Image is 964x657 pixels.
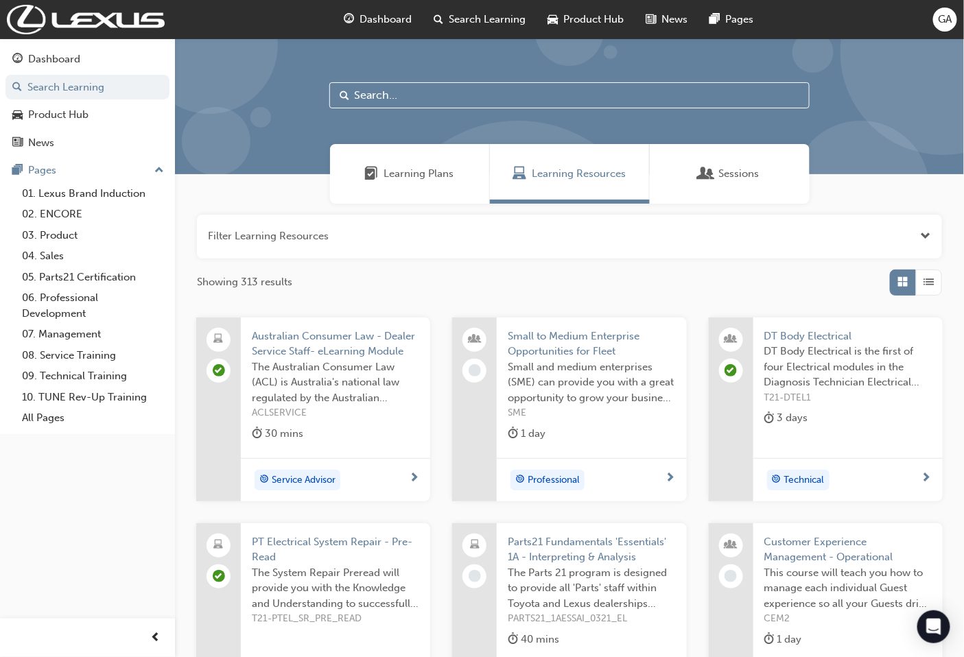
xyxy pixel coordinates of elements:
[272,473,336,488] span: Service Advisor
[508,565,675,612] span: The Parts 21 program is designed to provide all 'Parts' staff within Toyota and Lexus dealerships...
[532,166,626,182] span: Learning Resources
[699,5,765,34] a: pages-iconPages
[5,75,169,100] a: Search Learning
[333,5,423,34] a: guage-iconDashboard
[662,12,688,27] span: News
[12,82,22,94] span: search-icon
[12,53,23,66] span: guage-icon
[764,631,775,648] span: duration-icon
[213,570,225,582] span: learningRecordVerb_COMPLETE-icon
[28,163,56,178] div: Pages
[508,631,518,648] span: duration-icon
[933,8,957,32] button: GA
[28,51,80,67] div: Dashboard
[151,630,161,647] span: prev-icon
[28,135,54,151] div: News
[12,109,23,121] span: car-icon
[16,324,169,345] a: 07. Management
[196,318,430,501] a: Australian Consumer Law - Dealer Service Staff- eLearning ModuleThe Australian Consumer Law (ACL)...
[528,473,580,488] span: Professional
[365,166,379,182] span: Learning Plans
[252,328,419,359] span: Australian Consumer Law - Dealer Service Staff- eLearning Module
[5,130,169,156] a: News
[650,144,810,204] a: SessionsSessions
[764,390,932,406] span: T21-DTEL1
[515,471,525,489] span: target-icon
[214,331,224,348] span: laptop-icon
[764,565,932,612] span: This course will teach you how to manage each individual Guest experience so all your Guests driv...
[16,345,169,366] a: 08. Service Training
[409,473,419,485] span: next-icon
[329,82,810,108] input: Search...
[5,158,169,183] button: Pages
[213,364,225,377] span: learningRecordVerb_PASS-icon
[12,165,23,177] span: pages-icon
[423,5,537,34] a: search-iconSearch Learning
[726,331,736,348] span: people-icon
[340,88,349,104] span: Search
[259,471,269,489] span: target-icon
[666,473,676,485] span: next-icon
[449,12,526,27] span: Search Learning
[252,534,419,565] span: PT Electrical System Repair - Pre-Read
[917,610,950,643] div: Open Intercom Messenger
[252,425,262,442] span: duration-icon
[16,267,169,288] a: 05. Parts21 Certification
[16,204,169,225] a: 02. ENCORE
[508,611,675,627] span: PARTS21_1AESSAI_0321_EL
[764,534,932,565] span: Customer Experience Management - Operational
[16,246,169,267] a: 04. Sales
[764,611,932,627] span: CEM2
[898,274,908,290] span: Grid
[490,144,650,204] a: Learning ResourcesLearning Resources
[452,318,686,501] a: Small to Medium Enterprise Opportunities for FleetSmall and medium enterprises (SME) can provide ...
[764,409,808,427] div: 3 days
[197,274,292,290] span: Showing 313 results
[508,359,675,406] span: Small and medium enterprises (SME) can provide you with a great opportunity to grow your business...
[784,473,825,488] span: Technical
[564,12,624,27] span: Product Hub
[16,225,169,246] a: 03. Product
[646,11,657,28] span: news-icon
[709,318,943,501] a: DT Body ElectricalDT Body Electrical is the first of four Electrical modules in the Diagnosis Tec...
[764,631,802,648] div: 1 day
[330,144,490,204] a: Learning PlansLearning Plans
[252,405,419,421] span: ACLSERVICE
[252,425,303,442] div: 30 mins
[12,137,23,150] span: news-icon
[508,405,675,421] span: SME
[537,5,635,34] a: car-iconProduct Hub
[700,166,714,182] span: Sessions
[16,407,169,429] a: All Pages
[726,12,754,27] span: Pages
[7,5,165,34] img: Trak
[725,364,737,377] span: learningRecordVerb_ATTEND-icon
[508,425,545,442] div: 1 day
[726,536,736,554] span: people-icon
[470,331,480,348] span: people-icon
[719,166,760,182] span: Sessions
[924,274,934,290] span: List
[469,364,481,377] span: learningRecordVerb_NONE-icon
[764,328,932,344] span: DT Body Electrical
[16,287,169,324] a: 06. Professional Development
[921,228,931,244] button: Open the filter
[508,534,675,565] span: Parts21 Fundamentals 'Essentials' 1A - Interpreting & Analysis
[384,166,454,182] span: Learning Plans
[252,611,419,627] span: T21-PTEL_SR_PRE_READ
[154,162,164,180] span: up-icon
[5,44,169,158] button: DashboardSearch LearningProduct HubNews
[252,359,419,406] span: The Australian Consumer Law (ACL) is Australia's national law regulated by the Australian Competi...
[513,166,526,182] span: Learning Resources
[252,565,419,612] span: The System Repair Preread will provide you with the Knowledge and Understanding to successfully c...
[469,570,481,582] span: learningRecordVerb_NONE-icon
[344,11,355,28] span: guage-icon
[434,11,444,28] span: search-icon
[635,5,699,34] a: news-iconNews
[764,344,932,390] span: DT Body Electrical is the first of four Electrical modules in the Diagnosis Technician Electrical...
[16,183,169,204] a: 01. Lexus Brand Induction
[5,47,169,72] a: Dashboard
[508,328,675,359] span: Small to Medium Enterprise Opportunities for Fleet
[470,536,480,554] span: laptop-icon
